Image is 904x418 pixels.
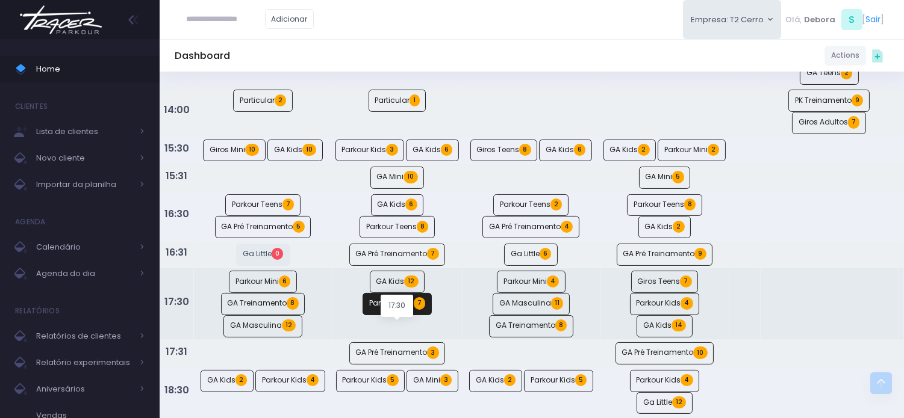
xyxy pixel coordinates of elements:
a: Parkour Kids3 [335,140,405,162]
a: GA Kids6 [406,140,459,162]
span: Relatório experimentais [36,355,132,370]
span: 3 [440,374,452,386]
a: GA Mini5 [639,167,691,189]
strong: 15:30 [164,141,189,155]
span: Olá, [786,14,802,26]
span: Agenda do dia [36,266,132,281]
a: Parkour Teens8 [360,216,435,238]
span: 12 [404,275,418,287]
a: Ga Little12 [637,392,693,414]
span: 0 [272,248,283,260]
span: 12 [672,396,686,408]
span: 14 [672,319,686,331]
strong: 17:31 [166,345,187,358]
span: 5 [672,171,684,183]
a: GA Kids6 [371,194,424,217]
span: 9 [694,248,706,260]
span: Importar da planilha [36,177,132,192]
a: GA Pré Treinamento9 [617,244,713,266]
span: 5 [293,221,304,233]
a: Adicionar [265,9,314,29]
a: GA Mini10 [370,167,425,189]
strong: 16:30 [164,207,189,221]
span: 11 [551,297,563,309]
span: 8 [519,144,531,156]
a: Particular1 [369,90,426,112]
strong: 14:00 [164,103,190,117]
span: 6 [279,275,290,287]
a: GA Kids2 [603,140,656,162]
span: 7 [848,116,859,128]
a: GA Masculina11 [493,293,570,315]
span: 6 [574,144,585,156]
span: 3 [386,144,397,156]
span: 4 [547,275,559,287]
h5: Dashboard [175,50,230,62]
span: 2 [275,94,286,106]
strong: 15:31 [166,169,187,183]
a: Parkour Teens8 [627,194,702,217]
span: Lista de clientes [36,124,132,140]
span: 2 [638,144,649,156]
a: Parkour Kids7 [363,293,432,315]
span: 10 [693,346,707,358]
a: GA Teens2 [800,63,859,85]
strong: 17:30 [164,295,189,309]
span: 10 [302,144,316,156]
a: GA Kids14 [637,315,693,337]
span: 7 [680,275,691,287]
span: 8 [417,221,428,233]
span: 1 [410,94,419,106]
a: Giros Teens8 [470,140,538,162]
a: GA Treinamento8 [489,315,573,337]
span: 10 [404,171,417,183]
span: 6 [405,198,417,211]
span: 3 [427,346,438,358]
span: 7 [414,297,425,309]
a: Giros Teens7 [631,271,699,293]
a: Parkour Kids4 [255,370,325,392]
strong: 18:30 [164,383,189,397]
h4: Relatórios [15,299,60,323]
a: GA Kids6 [539,140,592,162]
span: 4 [307,374,319,386]
a: GA Pré Treinamento7 [349,244,446,266]
div: [ ] [781,6,889,33]
a: Sair [866,13,881,26]
a: PK Treinamento9 [788,90,870,112]
span: S [841,9,862,30]
span: 7 [282,198,294,211]
a: Ga Little6 [504,244,558,266]
span: 2 [550,198,562,211]
a: Giros Mini10 [203,140,266,162]
a: Parkour Mini2 [658,140,726,162]
a: GA Kids2 [201,370,254,392]
div: 17:30 [381,295,413,317]
a: Parkour Kids4 [630,293,700,315]
a: GA Kids10 [267,140,323,162]
span: 9 [852,94,863,106]
a: GA Pré Treinamento10 [616,342,714,364]
span: 6 [441,144,452,156]
span: 7 [427,248,438,260]
a: Parkour Kids4 [630,370,700,392]
a: Parkour Teens2 [493,194,569,217]
span: Novo cliente [36,150,132,166]
span: 2 [504,374,516,386]
h4: Clientes [15,94,48,118]
span: 4 [561,221,573,233]
a: GA Masculina12 [223,315,302,337]
a: GA Pré Treinamento4 [482,216,579,238]
a: Ga Little0 [236,244,290,266]
span: 5 [387,374,398,386]
span: Home [36,61,145,77]
h4: Agenda [15,210,46,234]
a: Parkour Mini4 [497,271,566,293]
a: GA Kids2 [638,216,691,238]
a: GA Pré Treinamento5 [215,216,311,238]
a: Parkour Mini6 [229,271,297,293]
span: Relatórios de clientes [36,328,132,344]
span: 2 [235,374,247,386]
a: Parkour Kids5 [336,370,405,392]
span: 8 [287,297,298,309]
